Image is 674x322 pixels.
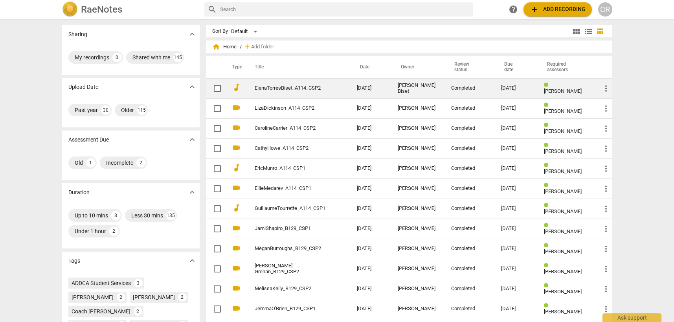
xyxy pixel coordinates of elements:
span: videocam [232,183,241,193]
div: 1 [86,158,95,167]
div: [PERSON_NAME] [72,293,114,301]
div: [PERSON_NAME] [398,226,439,232]
span: more_vert [601,204,611,213]
a: MelissaKelly_B129_CSP2 [255,286,329,292]
a: JemmaO'Brien_B129_CSP1 [255,306,329,312]
div: [DATE] [501,145,531,151]
span: audiotrack [232,83,241,92]
div: [PERSON_NAME] [398,306,439,312]
div: 2 [134,307,142,316]
span: more_vert [601,164,611,173]
div: [PERSON_NAME] [133,293,175,301]
div: Ask support [602,313,661,322]
div: [DATE] [501,226,531,232]
a: [PERSON_NAME] Grehan_B129_CSP2 [255,263,329,275]
div: [PERSON_NAME] [398,266,439,272]
a: MeganBurroughs_B129_CSP2 [255,246,329,252]
p: Assessment Due [68,136,109,144]
span: more_vert [601,284,611,294]
span: Review status: completed [544,223,551,228]
td: [DATE] [351,199,391,219]
a: JamiShapiro_B129_CSP1 [255,226,329,232]
a: EllieMedarev_A114_CSP1 [255,186,329,191]
div: 2 [117,293,125,302]
div: [DATE] [501,286,531,292]
span: videocam [232,103,241,112]
button: Show more [186,28,198,40]
div: Completed [451,186,489,191]
span: [PERSON_NAME] [544,208,582,214]
span: more_vert [601,124,611,133]
div: Sort By [212,28,228,34]
th: Title [245,56,351,78]
div: Completed [451,85,489,91]
span: videocam [232,123,241,132]
span: help [509,5,518,14]
a: CarolineCarrier_A114_CSP2 [255,125,329,131]
span: [PERSON_NAME] [544,88,582,94]
div: 8 [111,211,121,220]
span: more_vert [601,304,611,314]
button: Table view [594,26,606,37]
div: ADDCA Student Services [72,279,131,287]
div: Completed [451,105,489,111]
th: Review status [445,56,495,78]
span: add [243,43,251,51]
span: [PERSON_NAME] [544,248,582,254]
div: [PERSON_NAME] [398,125,439,131]
input: Search [220,3,470,16]
span: videocam [232,263,241,273]
a: LizaDickinson_A114_CSP2 [255,105,329,111]
span: Review status: completed [544,243,551,248]
span: expand_more [187,256,197,265]
td: [DATE] [351,299,391,319]
span: Review status: completed [544,182,551,188]
div: 30 [101,105,110,115]
span: [PERSON_NAME] [544,269,582,274]
th: Required assessors [538,56,595,78]
span: Review status: completed [544,122,551,128]
span: Review status: completed [544,283,551,289]
span: Review status: completed [544,82,551,88]
div: 2 [109,226,119,236]
td: [DATE] [351,239,391,259]
div: [DATE] [501,125,531,131]
div: [DATE] [501,246,531,252]
a: CathyHowe_A114_CSP2 [255,145,329,151]
td: [DATE] [351,158,391,178]
span: [PERSON_NAME] [544,108,582,114]
span: Review status: completed [544,202,551,208]
span: [PERSON_NAME] [544,309,582,315]
p: Tags [68,257,80,265]
th: Owner [391,56,445,78]
div: 135 [166,211,176,220]
div: 3 [134,279,143,287]
div: Completed [451,166,489,171]
div: Completed [451,125,489,131]
span: expand_more [187,82,197,92]
div: Completed [451,145,489,151]
button: Tile view [571,26,582,37]
div: Completed [451,246,489,252]
a: ElenaTorresBiset_A114_CSP2 [255,85,329,91]
div: Completed [451,306,489,312]
span: Add recording [530,5,586,14]
button: Show more [186,134,198,145]
span: expand_more [187,188,197,197]
a: GuillaumeTourrette_A114_CSP1 [255,206,329,212]
div: Completed [451,266,489,272]
div: Old [75,159,83,167]
p: Upload Date [68,83,98,91]
span: view_module [572,27,581,36]
span: Review status: completed [544,263,551,269]
span: home [212,43,220,51]
span: more_vert [601,244,611,254]
button: Show more [186,81,198,93]
span: more_vert [601,84,611,93]
span: [PERSON_NAME] [544,289,582,294]
div: [DATE] [501,186,531,191]
p: Duration [68,188,90,197]
span: expand_more [187,135,197,144]
span: more_vert [601,144,611,153]
span: Home [212,43,237,51]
